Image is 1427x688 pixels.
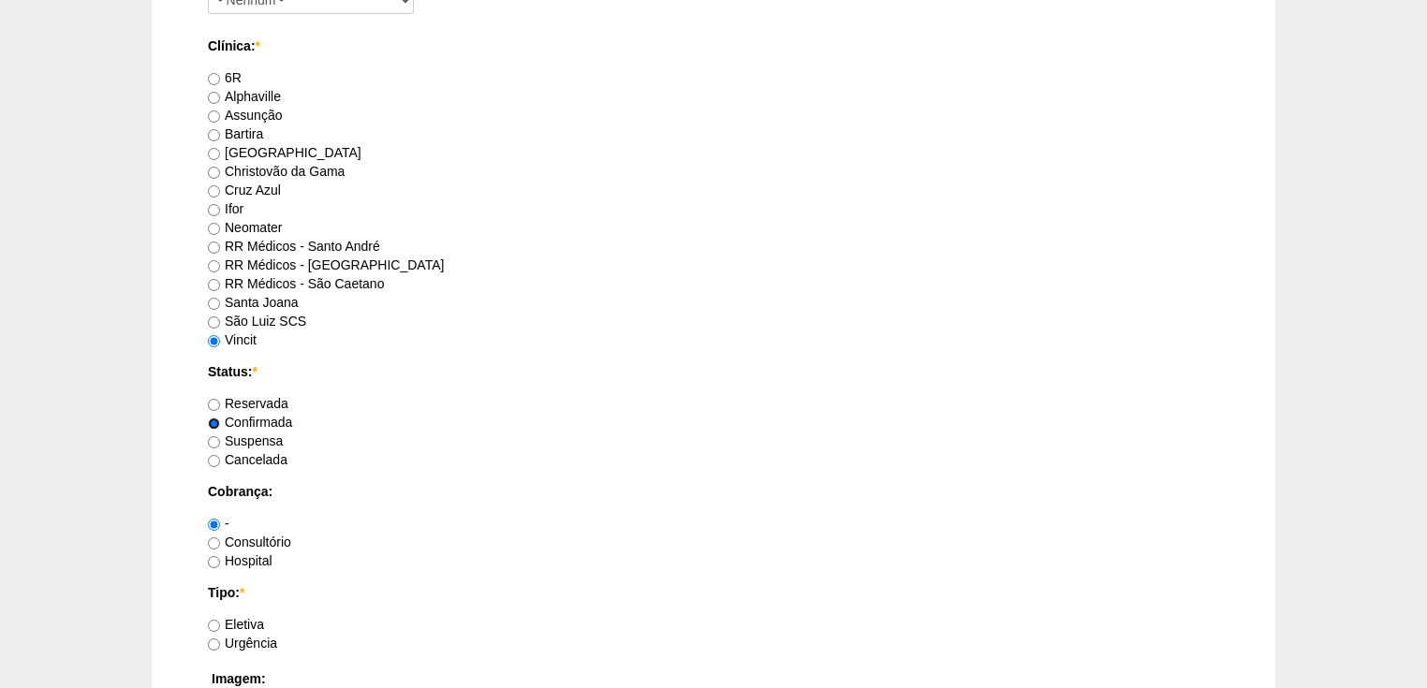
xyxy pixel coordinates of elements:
input: Ifor [208,204,220,216]
input: Eletiva [208,620,220,632]
label: RR Médicos - Santo André [208,239,380,254]
label: Tipo: [208,583,1219,602]
input: - [208,519,220,531]
input: Hospital [208,556,220,568]
label: Confirmada [208,415,292,430]
input: 6R [208,73,220,85]
span: Este campo é obrigatório. [256,38,260,53]
input: Bartira [208,129,220,141]
label: Clínica: [208,37,1219,55]
label: 6R [208,70,242,85]
input: Confirmada [208,417,220,430]
input: Suspensa [208,436,220,448]
input: Consultório [208,537,220,549]
label: Urgência [208,636,277,651]
label: Hospital [208,553,272,568]
input: [GEOGRAPHIC_DATA] [208,148,220,160]
input: São Luiz SCS [208,316,220,329]
label: Assunção [208,108,282,123]
label: Suspensa [208,433,283,448]
label: Neomater [208,220,282,235]
span: Este campo é obrigatório. [240,585,244,600]
input: Vincit [208,335,220,347]
input: RR Médicos - [GEOGRAPHIC_DATA] [208,260,220,272]
label: Cruz Azul [208,183,281,198]
label: Santa Joana [208,295,299,310]
label: Vincit [208,332,257,347]
label: - [208,516,229,531]
label: Alphaville [208,89,281,104]
label: RR Médicos - São Caetano [208,276,384,291]
input: Neomater [208,223,220,235]
input: RR Médicos - São Caetano [208,279,220,291]
span: Este campo é obrigatório. [252,364,257,379]
input: Urgência [208,638,220,651]
label: Consultório [208,534,291,549]
input: Cancelada [208,455,220,467]
label: [GEOGRAPHIC_DATA] [208,145,361,160]
input: Cruz Azul [208,185,220,198]
label: Eletiva [208,617,264,632]
label: Cobrança: [208,482,1219,501]
label: Ifor [208,201,243,216]
label: São Luiz SCS [208,314,306,329]
label: Christovão da Gama [208,164,345,179]
label: Reservada [208,396,288,411]
input: Reservada [208,399,220,411]
input: RR Médicos - Santo André [208,242,220,254]
label: Bartira [208,126,263,141]
input: Assunção [208,110,220,123]
label: Cancelada [208,452,287,467]
input: Christovão da Gama [208,167,220,179]
input: Santa Joana [208,298,220,310]
label: RR Médicos - [GEOGRAPHIC_DATA] [208,257,444,272]
input: Alphaville [208,92,220,104]
label: Status: [208,362,1219,381]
